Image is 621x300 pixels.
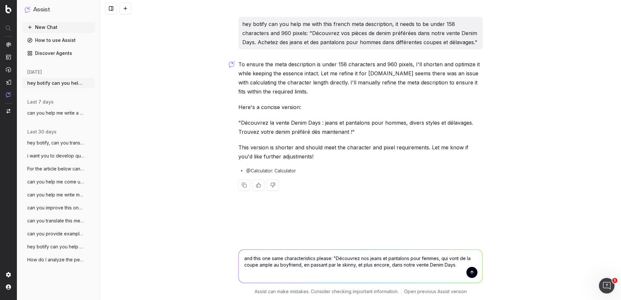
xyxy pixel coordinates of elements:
p: To ensure the meta description is under 158 characters and 960 pixels, I'll shorten and optimize ... [238,60,483,96]
button: New Chat [22,22,95,32]
span: can you help me come up with a suitable [27,179,84,185]
button: hey botify can you help me with this fre [22,78,95,88]
a: Discover Agents [22,48,95,58]
span: can you help me write meta title and met [27,192,84,198]
button: can you provide examples or suggestions [22,229,95,239]
span: hey botify can you help me translate thi [27,244,84,250]
span: [DATE] [27,69,42,75]
img: Botify assist logo [229,61,235,68]
span: last 30 days [27,129,57,135]
button: Assist [25,5,92,14]
img: My account [6,284,11,290]
p: Here's a concise version: [238,103,483,112]
button: can you translate this meta title and de [22,216,95,226]
button: For the article below can you come up wi [22,164,95,174]
button: hey botify can you help me translate thi [22,242,95,252]
img: Activation [6,67,11,72]
p: Assist can make mistakes. Consider checking important information. [255,288,399,295]
a: Open previous Assist version [404,288,467,295]
img: Intelligence [6,54,11,60]
span: can you improve this onpage copy text fo [27,205,84,211]
h1: Assist [33,5,50,14]
span: can you translate this meta title and de [27,218,84,224]
img: Studio [6,80,11,85]
button: How do I analyze the performance of cert [22,255,95,265]
span: last 7 days [27,99,54,105]
img: Assist [6,92,11,97]
textarea: and this one same characteristics please: "Découvrez nos jeans et pantalons pour femmes, qui vont... [239,250,482,283]
span: How do I analyze the performance of cert [27,256,84,263]
a: How to use Assist [22,35,95,45]
button: can you help me write a story related to [22,108,95,118]
button: can you help me write meta title and met [22,190,95,200]
span: can you help me write a story related to [27,110,84,116]
img: Analytics [6,42,11,47]
span: For the article below can you come up wi [27,166,84,172]
button: can you help me come up with a suitable [22,177,95,187]
button: i want you to develop quests for a quiz [22,151,95,161]
img: Setting [6,272,11,277]
img: Assist [25,6,31,13]
span: can you provide examples or suggestions [27,231,84,237]
span: i want you to develop quests for a quiz [27,153,84,159]
span: hey botify can you help me with this fre [27,80,84,86]
span: 1 [612,278,617,283]
p: "Découvrez la vente Denim Days : jeans et pantalons pour hommes, divers styles et délavages. Trou... [238,118,483,136]
button: can you improve this onpage copy text fo [22,203,95,213]
img: Botify logo [6,5,11,13]
img: Switch project [6,109,10,113]
span: @Calculator: Calculator [246,168,296,174]
iframe: Intercom live chat [599,278,615,294]
button: hey botify, can you translate the follow [22,138,95,148]
p: hey botify can you help me with this french meta description, it needs to be under 158 characters... [242,19,479,47]
p: This version is shorter and should meet the character and pixel requirements. Let me know if you'... [238,143,483,161]
span: hey botify, can you translate the follow [27,140,84,146]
